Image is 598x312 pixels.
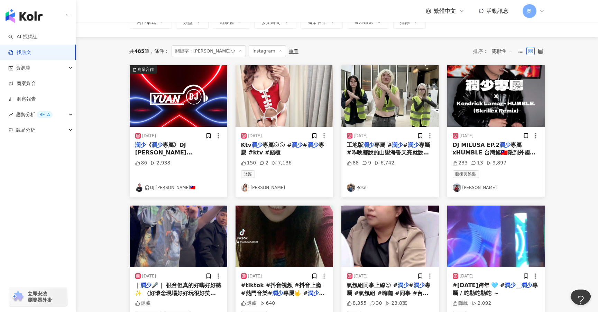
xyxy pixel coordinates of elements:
[135,282,222,304] span: 🎤｜ 很台但真的好嗨好好聽✨ （好懷念現場好好玩很好笑😝） #
[403,142,407,148] span: #
[241,183,328,192] a: KOL Avatar[PERSON_NAME]
[347,282,398,289] span: 氣氛組同事上線😉 #
[453,160,468,167] div: 233
[236,206,333,267] img: post-image
[453,183,539,192] a: KOL Avatar[PERSON_NAME]
[527,7,532,15] span: 奧
[398,282,409,289] mark: 潤少
[453,282,538,296] span: 專屬 / 蛇勒蛇勒蛇 ～
[453,282,505,289] span: #[DATE]跨年 🩵 #
[460,133,474,139] div: [DATE]
[362,160,371,167] div: 9
[447,206,545,267] img: post-image
[471,160,483,167] div: 13
[272,160,292,167] div: 7,136
[570,290,591,310] iframe: Toggle Customer Support
[130,65,227,127] button: 商業合作
[16,122,35,138] span: 競品分析
[487,160,506,167] div: 9,897
[307,142,319,148] mark: 潤少
[8,96,36,103] a: 洞察報告
[370,300,382,307] div: 30
[16,107,53,122] span: 趨勢分析
[453,170,479,178] span: 藝術與娛樂
[308,290,324,296] mark: 潤少
[248,273,262,279] div: [DATE]
[409,282,413,289] span: #
[130,48,149,54] div: 共 筆
[241,183,249,192] img: KOL Avatar
[460,273,474,279] div: [DATE]
[434,7,456,15] span: 繁體中文
[414,282,425,289] mark: 潤少
[289,48,298,54] div: 重置
[8,49,31,56] a: 找貼文
[453,300,468,307] div: 隱藏
[263,142,292,148] span: 專屬😗😗 #
[521,282,532,289] mark: 潤少
[347,300,367,307] div: 8,355
[492,46,513,57] span: 關聯性
[364,142,375,148] mark: 潤少
[241,282,321,296] span: #tiktok #抖音视频 #抖音上瘾 #熱門音樂#
[385,300,407,307] div: 23.8萬
[341,206,439,267] img: post-image
[11,291,25,302] img: chrome extension
[453,183,461,192] img: KOL Avatar
[241,160,256,167] div: 150
[6,9,43,23] img: logo
[8,112,13,117] span: rise
[37,111,53,118] div: BETA
[283,290,308,296] span: 專屬🤟 #
[135,282,141,289] span: ｜
[354,133,368,139] div: [DATE]
[130,65,227,127] img: post-image
[354,273,368,279] div: [DATE]
[347,282,430,304] span: 專屬 #氣氛組 #嗨咖 #同事 #台中 #台南 #混血兒
[149,48,169,54] span: 條件 ：
[453,142,500,148] span: DJ MILUSA EP.2
[251,142,263,148] mark: 潤少
[152,142,163,148] mark: 潤少
[172,45,246,57] span: 關鍵字：[PERSON_NAME]少
[487,8,509,14] span: 活動訊息
[146,142,152,148] span: 《
[505,282,516,289] mark: 潤少
[16,60,30,76] span: 資源庫
[142,133,156,139] div: [DATE]
[249,45,286,57] span: Instagram
[341,65,439,127] img: post-image
[472,300,491,307] div: 2,092
[375,142,392,148] span: 專屬 #
[9,287,67,306] a: chrome extension立即安裝 瀏覽器外掛
[292,142,303,148] mark: 潤少
[453,142,536,164] span: 專屬xHUMBLE 台灣搖🇹🇼敲到外國搖🇺🇸 #
[473,46,516,57] div: 排序：
[248,133,262,139] div: [DATE]
[241,170,255,178] span: 財經
[236,65,333,127] img: post-image
[28,291,52,303] span: 立即安裝 瀏覽器外掛
[516,282,521,289] span: __
[447,65,545,127] img: post-image
[135,300,151,307] div: 隱藏
[8,80,36,87] a: 商案媒合
[138,66,154,73] div: 商業合作
[142,273,156,279] div: [DATE]
[303,142,307,148] span: #
[241,142,324,156] span: 專屬 #ktv #錢櫃
[347,183,433,192] a: KOL AvatarRose
[141,282,152,289] mark: 潤少
[135,183,222,192] a: KOL Avatar🎧DJ [PERSON_NAME]🇹🇼
[135,48,145,54] span: 485
[259,160,268,167] div: 2
[499,142,510,148] mark: 潤少
[135,142,146,148] mark: 潤少
[272,290,283,296] mark: 潤少
[347,160,359,167] div: 88
[392,142,403,148] mark: 潤少
[135,160,147,167] div: 86
[241,300,257,307] div: 隱藏
[241,142,251,148] span: Ktv
[260,300,275,307] div: 640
